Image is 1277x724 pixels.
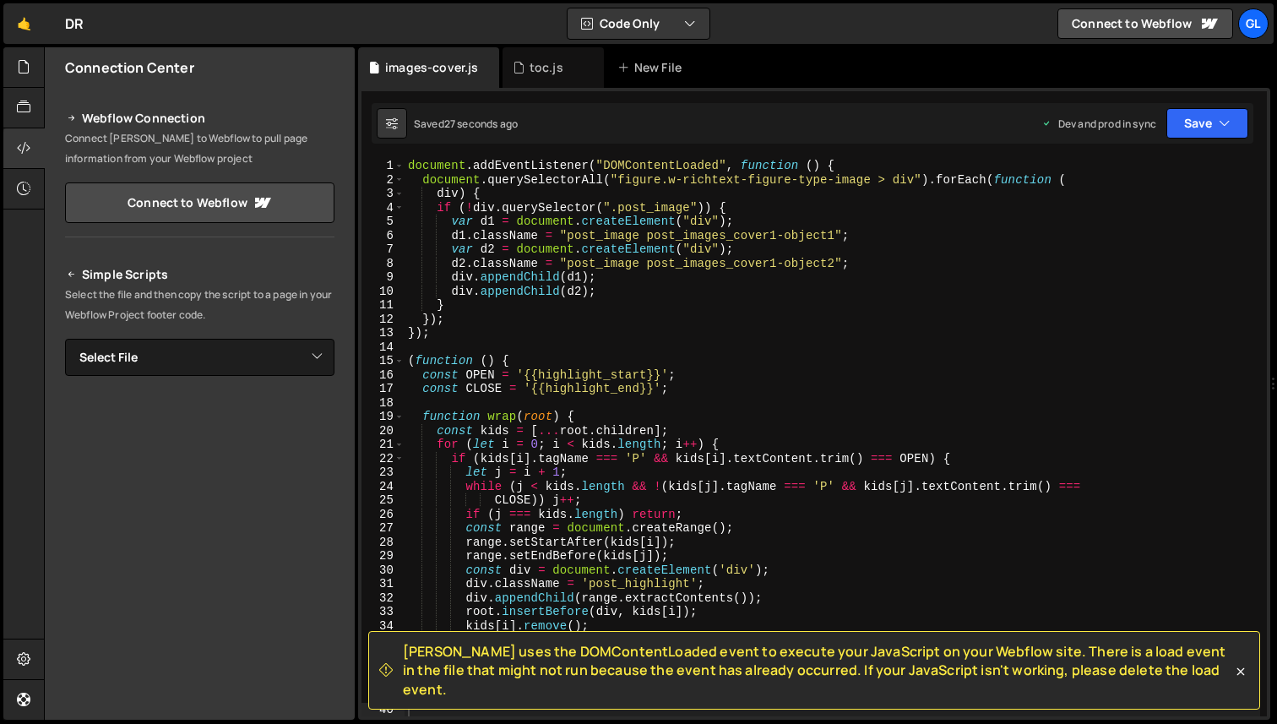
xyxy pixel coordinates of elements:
[65,567,336,719] iframe: YouTube video player
[361,340,405,355] div: 14
[65,264,334,285] h2: Simple Scripts
[361,270,405,285] div: 9
[361,480,405,494] div: 24
[361,298,405,313] div: 11
[1057,8,1233,39] a: Connect to Webflow
[568,8,709,39] button: Code Only
[65,108,334,128] h2: Webflow Connection
[361,689,405,703] div: 39
[361,410,405,424] div: 19
[361,647,405,661] div: 36
[361,354,405,368] div: 15
[361,563,405,578] div: 30
[65,128,334,169] p: Connect [PERSON_NAME] to Webflow to pull page information from your Webflow project
[403,642,1232,699] span: [PERSON_NAME] uses the DOMContentLoaded event to execute your JavaScript on your Webflow site. Th...
[444,117,518,131] div: 27 seconds ago
[361,536,405,550] div: 28
[361,424,405,438] div: 20
[361,675,405,689] div: 38
[361,382,405,396] div: 17
[361,201,405,215] div: 4
[361,465,405,480] div: 23
[361,605,405,619] div: 33
[361,326,405,340] div: 13
[361,452,405,466] div: 22
[361,703,405,717] div: 40
[65,58,194,77] h2: Connection Center
[361,577,405,591] div: 31
[361,521,405,536] div: 27
[361,242,405,257] div: 7
[1238,8,1269,39] a: Gl
[1166,108,1248,139] button: Save
[361,438,405,452] div: 21
[361,549,405,563] div: 29
[361,187,405,201] div: 3
[361,508,405,522] div: 26
[361,591,405,606] div: 32
[65,182,334,223] a: Connect to Webflow
[361,285,405,299] div: 10
[530,59,563,76] div: toc.js
[361,396,405,411] div: 18
[617,59,688,76] div: New File
[65,404,336,556] iframe: YouTube video player
[65,285,334,325] p: Select the file and then copy the script to a page in your Webflow Project footer code.
[65,14,84,34] div: DR
[385,59,478,76] div: images-cover.js
[361,159,405,173] div: 1
[361,229,405,243] div: 6
[414,117,518,131] div: Saved
[361,633,405,647] div: 35
[3,3,45,44] a: 🤙
[361,173,405,188] div: 2
[361,368,405,383] div: 16
[361,619,405,634] div: 34
[361,257,405,271] div: 8
[361,215,405,229] div: 5
[361,313,405,327] div: 12
[1041,117,1156,131] div: Dev and prod in sync
[361,493,405,508] div: 25
[361,661,405,675] div: 37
